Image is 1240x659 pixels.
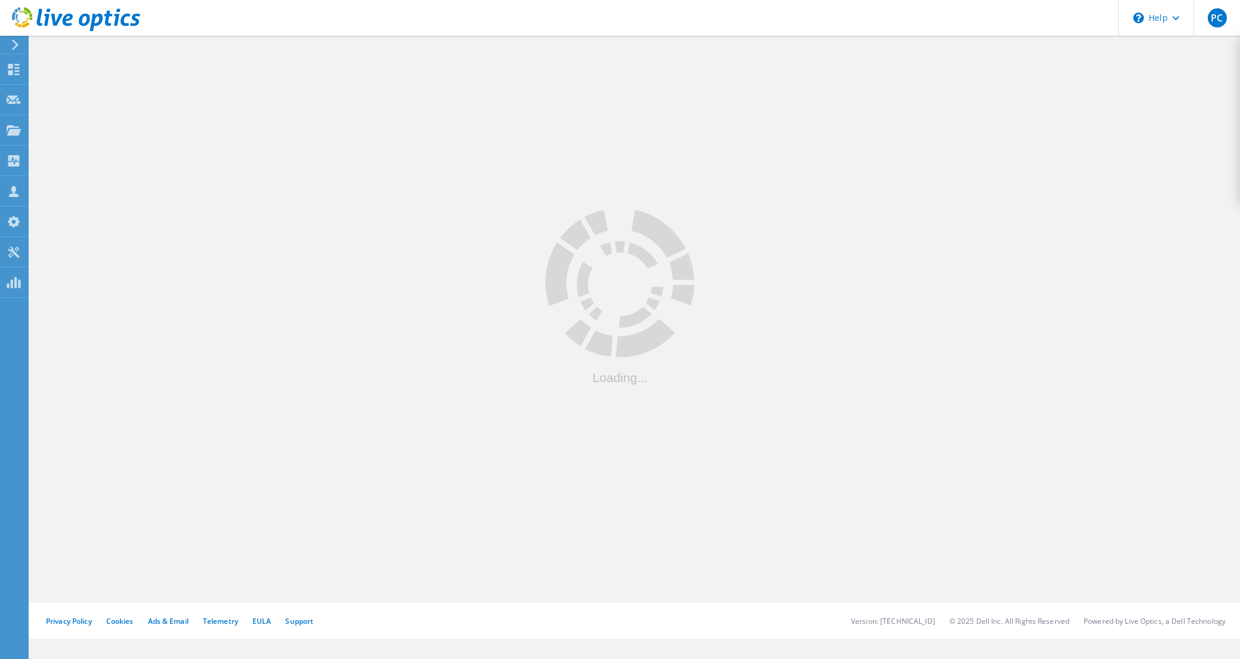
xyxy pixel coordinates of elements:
[252,616,271,626] a: EULA
[12,25,140,33] a: Live Optics Dashboard
[106,616,134,626] a: Cookies
[1211,13,1223,23] span: PC
[46,616,92,626] a: Privacy Policy
[949,616,1069,626] li: © 2025 Dell Inc. All Rights Reserved
[851,616,935,626] li: Version: [TECHNICAL_ID]
[1084,616,1226,626] li: Powered by Live Optics, a Dell Technology
[148,616,189,626] a: Ads & Email
[285,616,313,626] a: Support
[545,371,695,383] div: Loading...
[1133,13,1144,23] svg: \n
[203,616,238,626] a: Telemetry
